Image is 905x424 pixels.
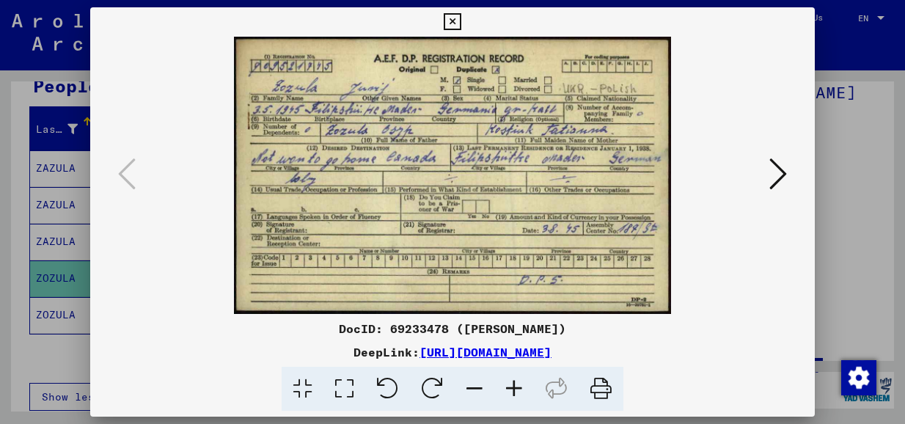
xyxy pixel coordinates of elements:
a: [URL][DOMAIN_NAME] [419,345,552,359]
div: DeepLink: [90,343,814,361]
img: 001.jpg [140,37,764,314]
img: Change consent [841,360,876,395]
div: DocID: 69233478 ([PERSON_NAME]) [90,320,814,337]
div: Change consent [840,359,876,395]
